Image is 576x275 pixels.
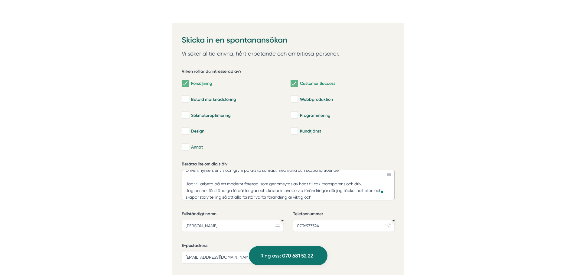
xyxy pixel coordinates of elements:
input: Kundtjänst [291,128,298,134]
a: Ring oss: 070 681 52 22 [249,246,327,265]
label: Berätta lite om dig själv [182,161,395,169]
div: Obligatoriskt [392,219,395,222]
input: Betald marknadsföring [182,96,189,102]
input: Programmering [291,112,298,118]
input: Annat [182,144,189,150]
label: Telefonnummer [293,211,395,219]
input: Customer Success [291,81,298,87]
label: E-postadress [182,243,283,250]
div: Obligatoriskt [281,219,284,222]
label: Fullständigt namn [182,211,283,219]
input: Webbproduktion [291,96,298,102]
input: Design [182,128,189,134]
span: Ring oss: 070 681 52 22 [260,252,313,260]
p: Vi söker alltid drivna, hårt arbetande och ambitiösa personer. [182,49,395,58]
input: Försäljning [182,81,189,87]
h3: Skicka in en spontanansökan [182,32,395,49]
h5: Vilken roll är du intresserad av? [182,69,242,76]
input: Sökmotoroptimering [182,112,189,118]
textarea: To enrich screen reader interactions, please activate Accessibility in Grammarly extension settings [182,170,395,200]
